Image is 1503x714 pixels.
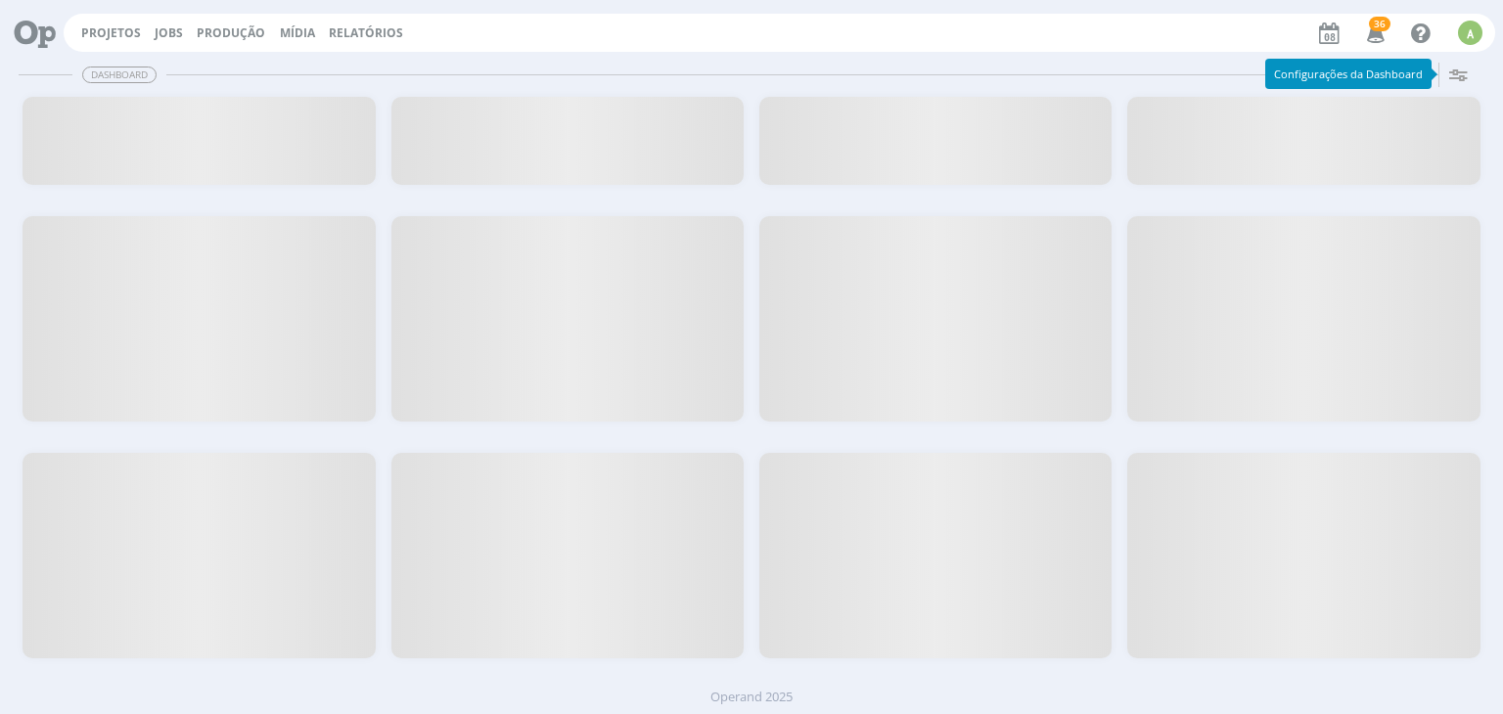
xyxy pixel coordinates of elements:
button: A [1457,16,1483,50]
button: Relatórios [323,25,409,41]
a: Produção [197,24,265,41]
a: Jobs [155,24,183,41]
span: Dashboard [82,67,157,83]
div: A [1458,21,1482,45]
a: Projetos [81,24,141,41]
span: 36 [1369,17,1390,31]
button: Produção [191,25,271,41]
button: 36 [1354,16,1394,51]
button: Projetos [75,25,147,41]
a: Relatórios [329,24,403,41]
div: Configurações da Dashboard [1265,59,1432,89]
button: Jobs [149,25,189,41]
button: Mídia [274,25,321,41]
a: Mídia [280,24,315,41]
